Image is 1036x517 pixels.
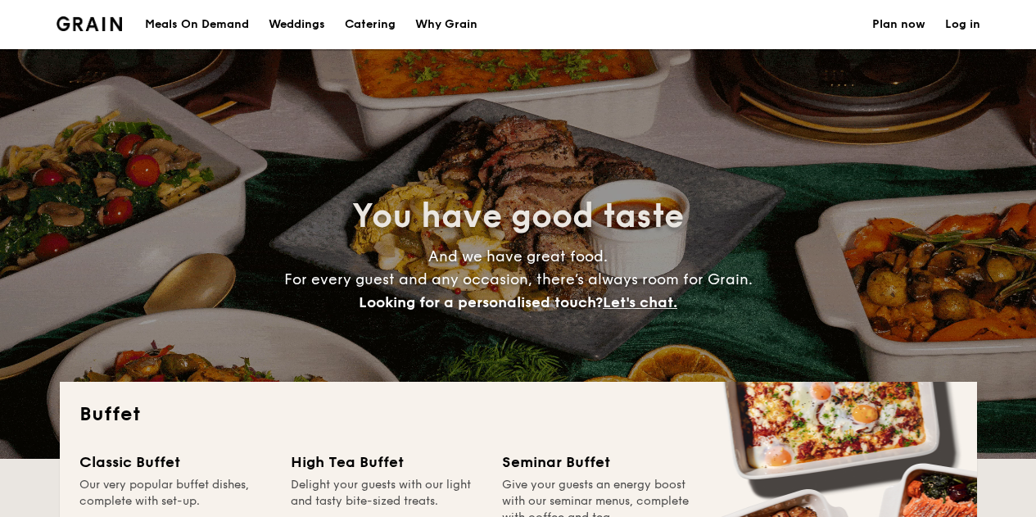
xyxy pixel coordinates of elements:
[352,197,684,236] span: You have good taste
[57,16,123,31] a: Logotype
[79,451,271,474] div: Classic Buffet
[79,401,957,428] h2: Buffet
[57,16,123,31] img: Grain
[284,247,753,311] span: And we have great food. For every guest and any occasion, there’s always room for Grain.
[603,293,677,311] span: Let's chat.
[502,451,694,474] div: Seminar Buffet
[359,293,603,311] span: Looking for a personalised touch?
[291,451,482,474] div: High Tea Buffet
